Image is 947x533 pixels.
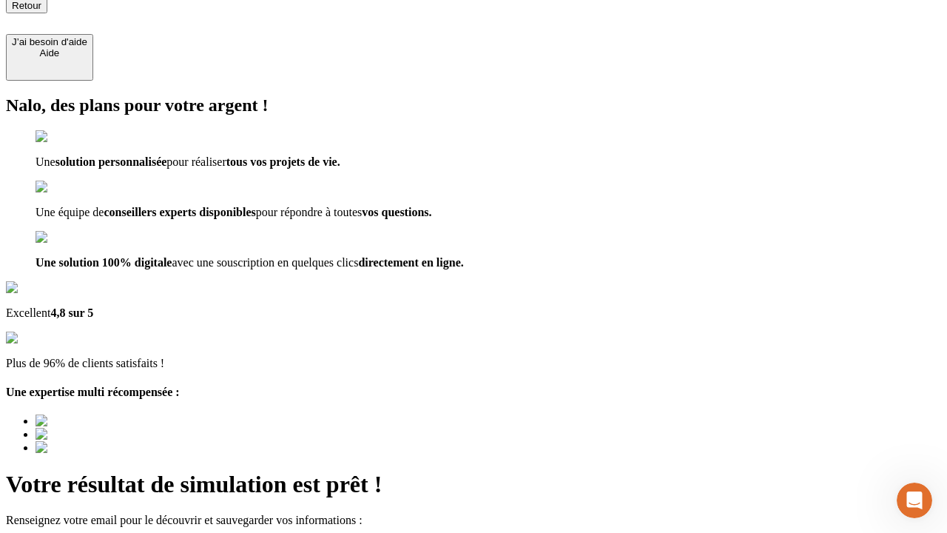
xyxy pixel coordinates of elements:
[6,281,92,295] img: Google Review
[362,206,431,218] span: vos questions.
[50,306,93,319] span: 4,8 sur 5
[36,206,104,218] span: Une équipe de
[6,95,941,115] h2: Nalo, des plans pour votre argent !
[36,256,172,269] span: Une solution 100% digitale
[6,332,79,345] img: reviews stars
[6,306,50,319] span: Excellent
[36,441,172,455] img: Best savings advice award
[172,256,358,269] span: avec une souscription en quelques clics
[12,36,87,47] div: J’ai besoin d'aide
[6,386,941,399] h4: Une expertise multi récompensée :
[6,34,93,81] button: J’ai besoin d'aideAide
[12,47,87,58] div: Aide
[358,256,463,269] span: directement en ligne.
[55,155,167,168] span: solution personnalisée
[897,483,932,518] iframe: Intercom live chat
[104,206,255,218] span: conseillers experts disponibles
[6,471,941,498] h1: Votre résultat de simulation est prêt !
[6,357,941,370] p: Plus de 96% de clients satisfaits !
[36,155,55,168] span: Une
[226,155,340,168] span: tous vos projets de vie.
[256,206,363,218] span: pour répondre à toutes
[6,514,941,527] p: Renseignez votre email pour le découvrir et sauvegarder vos informations :
[36,181,99,194] img: checkmark
[36,428,172,441] img: Best savings advice award
[36,130,99,144] img: checkmark
[36,415,172,428] img: Best savings advice award
[166,155,226,168] span: pour réaliser
[36,231,99,244] img: checkmark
